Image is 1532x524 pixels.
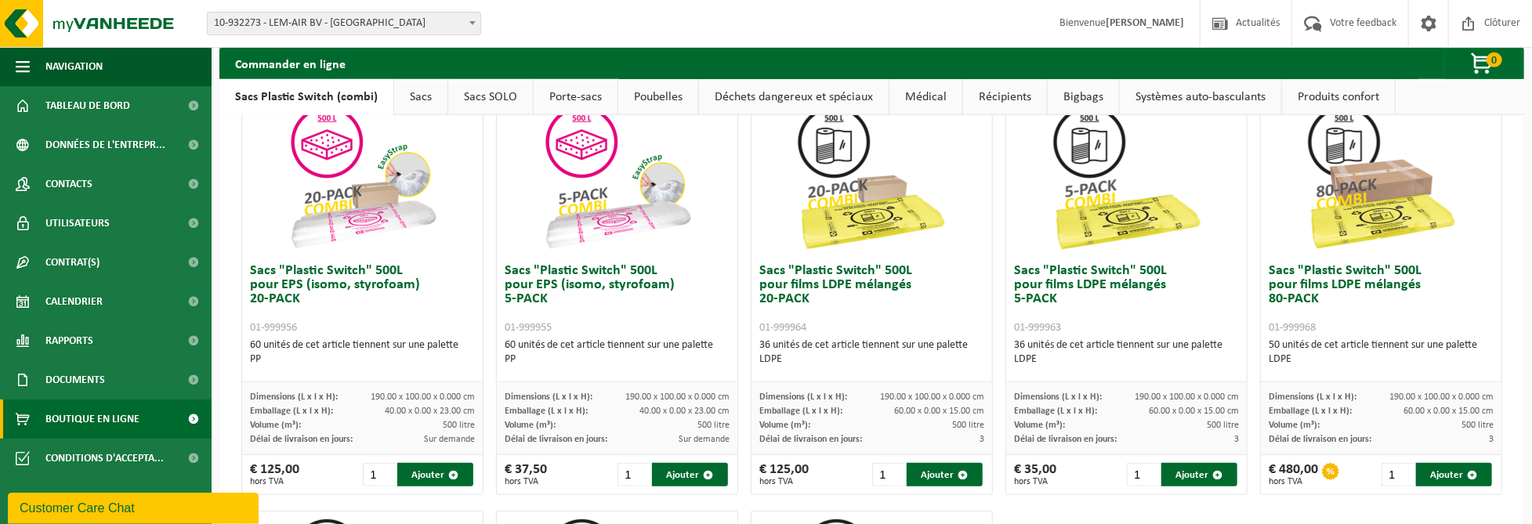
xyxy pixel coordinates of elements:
span: 01-999963 [1014,322,1061,334]
a: Sacs Plastic Switch (combi) [219,79,393,115]
span: Rapports [45,321,93,360]
span: 500 litre [443,421,475,430]
span: 3 [1489,435,1494,444]
button: Ajouter [397,463,473,486]
div: LDPE [759,352,984,367]
span: Volume (m³): [1269,421,1320,430]
span: 190.00 x 100.00 x 0.000 cm [625,392,730,402]
span: hors TVA [1014,477,1056,486]
button: Ajouter [652,463,728,486]
input: 1 [1382,463,1414,486]
h3: Sacs "Plastic Switch" 500L pour films LDPE mélangés 80-PACK [1269,264,1494,334]
span: Délai de livraison en jours: [1014,435,1117,444]
span: 01-999956 [250,322,297,334]
div: PP [250,352,475,367]
span: 60.00 x 0.00 x 15.00 cm [894,407,984,416]
span: hors TVA [1269,477,1318,486]
div: LDPE [1269,352,1494,367]
h3: Sacs "Plastic Switch" 500L pour films LDPE mélangés 20-PACK [759,264,984,334]
div: PP [505,352,730,367]
div: € 480,00 [1269,463,1318,486]
span: 190.00 x 100.00 x 0.000 cm [1389,392,1494,402]
img: 01-999968 [1303,99,1460,256]
span: Dimensions (L x l x H): [1269,392,1356,402]
span: Boutique en ligne [45,399,139,439]
span: Documents [45,360,105,399]
span: 190.00 x 100.00 x 0.000 cm [371,392,475,402]
span: Dimensions (L x l x H): [505,392,592,402]
img: 01-999964 [794,99,951,256]
a: Récipients [963,79,1047,115]
div: € 35,00 [1014,463,1056,486]
div: LDPE [1014,352,1239,367]
a: Systèmes auto-basculants [1120,79,1281,115]
img: 01-999956 [284,99,441,256]
span: Délai de livraison en jours: [505,435,607,444]
span: hors TVA [505,477,547,486]
input: 1 [363,463,396,486]
span: 500 litre [952,421,984,430]
span: 190.00 x 100.00 x 0.000 cm [1135,392,1239,402]
span: 3 [980,435,984,444]
a: Porte-sacs [534,79,618,115]
span: Délai de livraison en jours: [759,435,862,444]
span: Sur demande [679,435,730,444]
a: Sacs SOLO [448,79,533,115]
button: Ajouter [907,463,983,486]
span: 01-999955 [505,322,552,334]
span: 40.00 x 0.00 x 23.00 cm [385,407,475,416]
img: 01-999963 [1048,99,1205,256]
a: Poubelles [618,79,698,115]
a: Déchets dangereux et spéciaux [699,79,889,115]
span: Dimensions (L x l x H): [759,392,847,402]
button: Ajouter [1416,463,1492,486]
button: 0 [1444,48,1523,79]
span: Volume (m³): [505,421,556,430]
span: 500 litre [1461,421,1494,430]
h3: Sacs "Plastic Switch" 500L pour films LDPE mélangés 5-PACK [1014,264,1239,334]
div: 60 unités de cet article tiennent sur une palette [250,338,475,367]
span: 10-932273 - LEM-AIR BV - ANDERLECHT [207,12,481,35]
span: Données de l'entrepr... [45,125,165,164]
span: Contrat(s) [45,243,100,282]
span: 3 [1234,435,1239,444]
img: 01-999955 [539,99,696,256]
span: 190.00 x 100.00 x 0.000 cm [880,392,984,402]
span: 40.00 x 0.00 x 23.00 cm [639,407,730,416]
span: Emballage (L x l x H): [759,407,842,416]
span: Tableau de bord [45,86,130,125]
input: 1 [872,463,905,486]
span: 500 litre [1207,421,1239,430]
span: 60.00 x 0.00 x 15.00 cm [1403,407,1494,416]
input: 1 [1127,463,1160,486]
a: Bigbags [1048,79,1119,115]
span: Délai de livraison en jours: [1269,435,1371,444]
span: Emballage (L x l x H): [250,407,333,416]
div: 36 unités de cet article tiennent sur une palette [759,338,984,367]
span: 10-932273 - LEM-AIR BV - ANDERLECHT [208,13,480,34]
div: € 37,50 [505,463,547,486]
input: 1 [618,463,650,486]
a: Médical [889,79,962,115]
span: Dimensions (L x l x H): [250,392,338,402]
h3: Sacs "Plastic Switch" 500L pour EPS (isomo, styrofoam) 20-PACK [250,264,475,334]
span: 60.00 x 0.00 x 15.00 cm [1149,407,1239,416]
a: Produits confort [1282,79,1395,115]
h3: Sacs "Plastic Switch" 500L pour EPS (isomo, styrofoam) 5-PACK [505,264,730,334]
span: Utilisateurs [45,204,110,243]
span: 0 [1487,52,1502,67]
span: Volume (m³): [1014,421,1065,430]
div: 36 unités de cet article tiennent sur une palette [1014,338,1239,367]
div: 60 unités de cet article tiennent sur une palette [505,338,730,367]
span: Volume (m³): [250,421,301,430]
span: Délai de livraison en jours: [250,435,353,444]
span: Sur demande [424,435,475,444]
a: Sacs [394,79,447,115]
span: hors TVA [759,477,809,486]
span: Calendrier [45,282,103,321]
span: Conditions d'accepta... [45,439,164,478]
iframe: chat widget [8,490,262,524]
span: 500 litre [697,421,730,430]
div: € 125,00 [759,463,809,486]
